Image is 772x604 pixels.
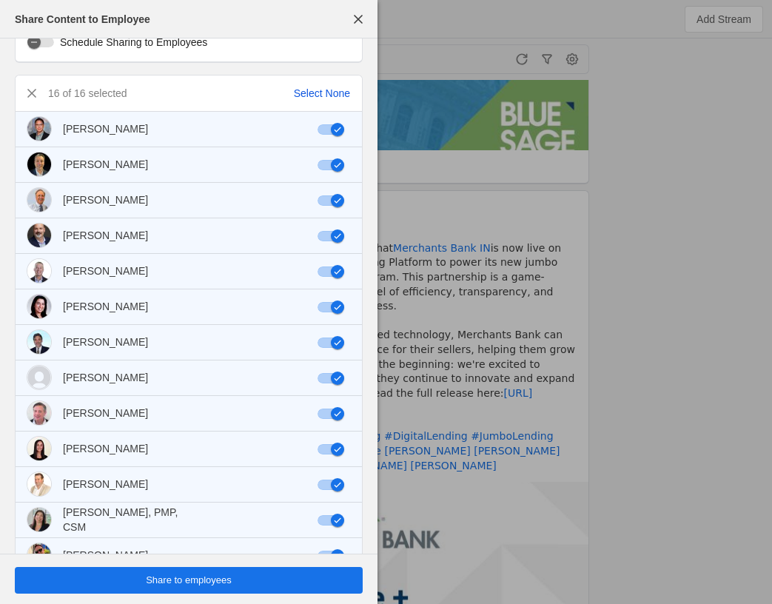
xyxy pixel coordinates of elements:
img: cache [27,117,51,141]
button: Share to employees [15,567,363,594]
img: cache [27,152,51,176]
div: [PERSON_NAME], PMP, CSM [63,505,178,534]
span: Share to employees [146,573,232,588]
div: [PERSON_NAME] [63,335,148,349]
div: Share Content to Employee [15,12,150,27]
img: cache [27,188,51,212]
div: [PERSON_NAME] [63,192,148,207]
div: 16 of 16 selected [48,86,127,101]
div: Select None [294,86,350,101]
div: [PERSON_NAME] [63,370,148,385]
img: cache [27,295,51,318]
img: cache [27,330,51,354]
img: cache [27,508,51,531]
div: [PERSON_NAME] [63,406,148,420]
img: cache [27,401,51,425]
div: [PERSON_NAME] [63,157,148,172]
div: [PERSON_NAME] [63,477,148,491]
div: [PERSON_NAME] [63,264,148,278]
label: Schedule Sharing to Employees [54,35,207,50]
img: unknown-user-light.svg [27,366,51,389]
div: [PERSON_NAME] [63,121,148,136]
img: cache [27,543,51,567]
img: cache [27,259,51,283]
div: [PERSON_NAME] [63,228,148,243]
div: [PERSON_NAME] [63,548,148,563]
img: cache [27,224,51,247]
img: cache [27,472,51,496]
div: [PERSON_NAME] [63,441,148,456]
div: [PERSON_NAME] [63,299,148,314]
img: cache [27,437,51,460]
